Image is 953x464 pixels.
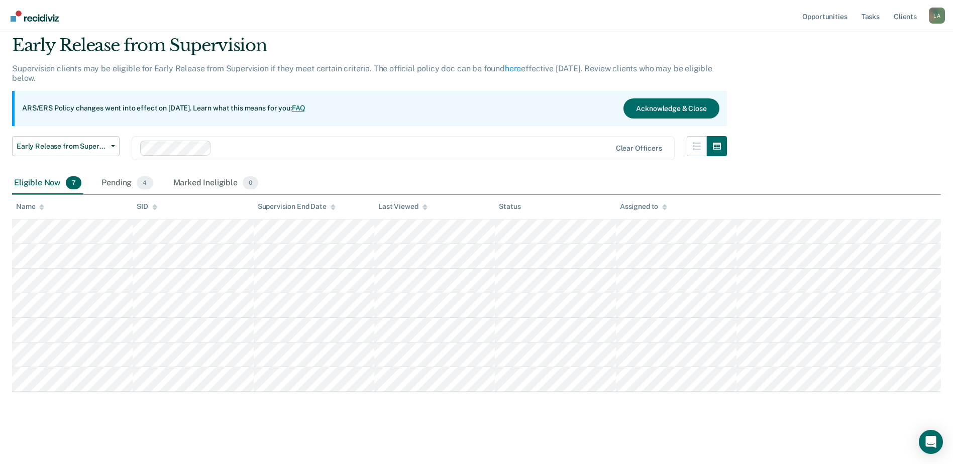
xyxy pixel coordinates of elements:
[171,172,261,194] div: Marked Ineligible0
[623,98,719,119] button: Acknowledge & Close
[620,202,667,211] div: Assigned to
[616,144,662,153] div: Clear officers
[258,202,336,211] div: Supervision End Date
[99,172,155,194] div: Pending4
[66,176,81,189] span: 7
[919,430,943,454] div: Open Intercom Messenger
[499,202,520,211] div: Status
[16,202,44,211] div: Name
[22,103,305,113] p: ARS/ERS Policy changes went into effect on [DATE]. Learn what this means for you:
[929,8,945,24] button: Profile dropdown button
[292,104,306,112] a: FAQ
[17,142,107,151] span: Early Release from Supervision
[378,202,427,211] div: Last Viewed
[12,172,83,194] div: Eligible Now7
[12,35,727,64] div: Early Release from Supervision
[243,176,258,189] span: 0
[12,136,120,156] button: Early Release from Supervision
[137,176,153,189] span: 4
[505,64,521,73] a: here
[12,64,712,83] p: Supervision clients may be eligible for Early Release from Supervision if they meet certain crite...
[11,11,59,22] img: Recidiviz
[137,202,157,211] div: SID
[929,8,945,24] div: L A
